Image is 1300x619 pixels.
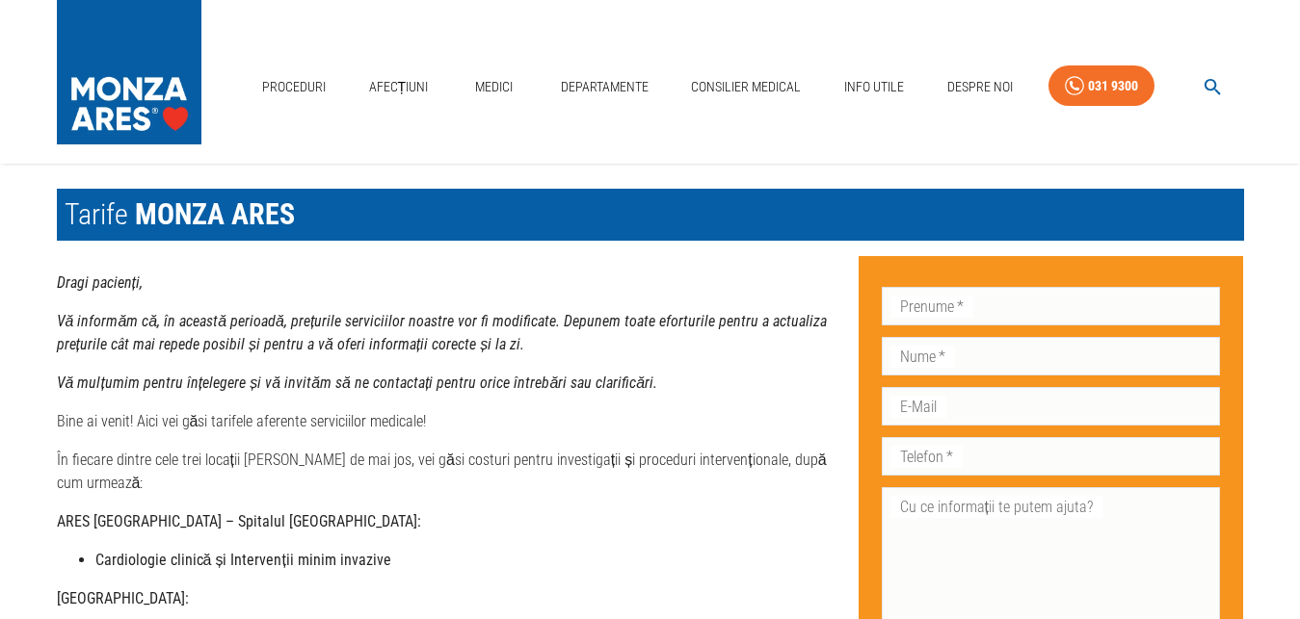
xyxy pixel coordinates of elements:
[940,67,1021,107] a: Despre Noi
[57,589,189,607] strong: [GEOGRAPHIC_DATA]:
[95,551,391,569] strong: Cardiologie clinică și Intervenții minim invazive
[1088,74,1138,98] div: 031 9300
[57,512,421,530] strong: ARES [GEOGRAPHIC_DATA] – Spitalul [GEOGRAPHIC_DATA]:
[683,67,809,107] a: Consilier Medical
[57,273,143,292] strong: Dragi pacienți,
[464,67,525,107] a: Medici
[57,312,828,353] strong: Vă informăm că, în această perioadă, prețurile serviciilor noastre vor fi modificate. Depunem toa...
[57,189,1244,241] h1: Tarife
[135,197,295,231] span: MONZA ARES
[836,67,912,107] a: Info Utile
[361,67,437,107] a: Afecțiuni
[57,410,843,433] p: Bine ai venit! Aici vei găsi tarifele aferente serviciilor medicale!
[57,449,843,495] p: În fiecare dintre cele trei locații [PERSON_NAME] de mai jos, vei găsi costuri pentru investigați...
[553,67,656,107] a: Departamente
[1048,65,1154,107] a: 031 9300
[57,374,658,392] strong: Vă mulțumim pentru înțelegere și vă invităm să ne contactați pentru orice întrebări sau clarificări.
[254,67,333,107] a: Proceduri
